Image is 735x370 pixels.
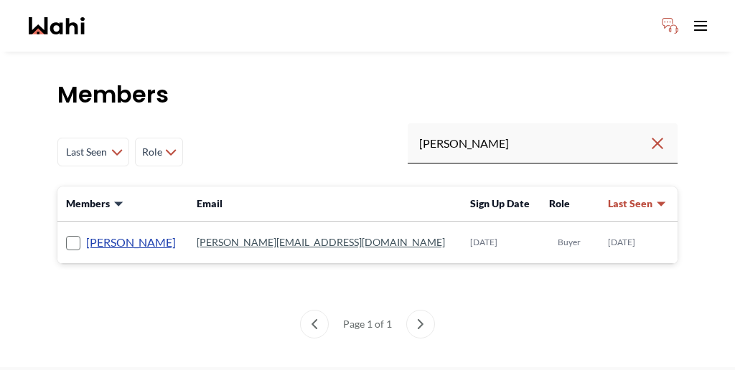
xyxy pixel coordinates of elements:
[64,139,108,165] span: Last Seen
[29,17,85,34] a: Wahi homepage
[470,197,530,209] span: Sign Up Date
[300,310,329,338] button: previous page
[57,310,678,338] nav: Members List pagination
[558,237,581,248] span: Buyer
[57,80,678,109] h1: Members
[337,310,398,338] div: Page 1 of 1
[608,196,667,211] button: Last Seen
[549,197,570,209] span: Role
[462,222,540,264] td: [DATE]
[686,11,715,40] button: Toggle open navigation menu
[419,131,649,156] input: Search input
[197,197,223,209] span: Email
[86,233,176,252] a: [PERSON_NAME]
[141,139,162,165] span: Role
[599,222,678,264] td: [DATE]
[649,131,666,156] button: Clear search
[66,196,124,211] button: Members
[66,196,110,211] span: Members
[406,310,435,338] button: next page
[197,236,445,248] a: [PERSON_NAME][EMAIL_ADDRESS][DOMAIN_NAME]
[608,196,652,211] span: Last Seen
